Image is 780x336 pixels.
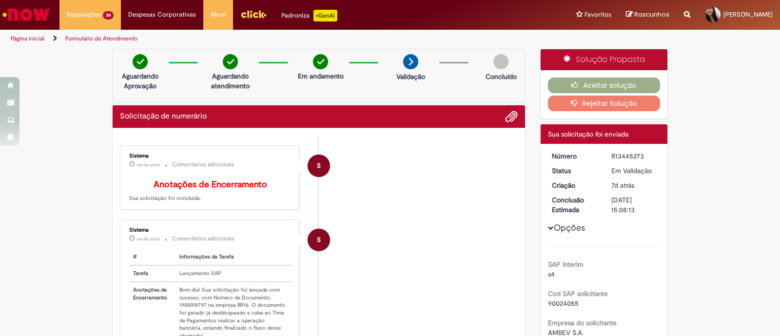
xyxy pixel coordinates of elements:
dt: Conclusão Estimada [545,195,604,215]
img: img-circle-grey.png [493,54,508,69]
span: [PERSON_NAME] [723,10,773,19]
dt: Criação [545,180,604,190]
span: S [317,228,321,252]
img: arrow-next.png [403,54,418,69]
span: Favoritos [585,10,611,20]
button: Aceitar solução [548,78,661,93]
ul: Trilhas de página [7,30,513,48]
h2: Solicitação de numerário Histórico de tíquete [120,112,207,121]
p: Concluído [486,72,517,81]
span: 34 [103,11,114,20]
p: Em andamento [298,71,344,81]
img: check-circle-green.png [133,54,148,69]
th: Informações da Tarefa [175,249,292,265]
button: Adicionar anexos [505,110,518,123]
span: S [317,154,321,178]
div: Solução Proposta [541,49,668,70]
p: Validação [396,72,425,81]
p: Aguardando Aprovação [117,71,164,91]
b: SAP Interim [548,260,584,269]
div: Padroniza [281,10,337,21]
a: Rascunhos [626,10,669,20]
p: +GenAi [313,10,337,21]
img: ServiceNow [1,5,51,24]
div: 25/08/2025 16:08:10 [611,180,657,190]
time: 25/08/2025 16:08:10 [611,181,634,190]
span: More [211,10,226,20]
time: 31/08/2025 09:06:35 [136,162,160,168]
b: Cod SAP solicitante [548,289,608,298]
dt: Número [545,151,604,161]
dt: Status [545,166,604,176]
button: Rejeitar Solução [548,96,661,111]
img: check-circle-green.png [313,54,328,69]
div: System [308,155,330,177]
b: Anotações de Encerramento [154,179,267,190]
b: Empresa do solicitante [548,318,617,327]
div: [DATE] 15:08:13 [611,195,657,215]
span: um dia atrás [136,162,160,168]
span: Rascunhos [634,10,669,19]
a: Formulário de Atendimento [65,35,137,42]
p: Sua solicitação foi concluída. [129,180,292,202]
small: Comentários adicionais [172,235,234,243]
span: Requisições [67,10,101,20]
span: 7d atrás [611,181,634,190]
span: um dia atrás [136,236,160,242]
span: 90024055 [548,299,579,308]
th: # [129,249,175,265]
p: Aguardando atendimento [207,71,254,91]
th: Tarefa [129,265,175,282]
td: Lançamento SAP [175,265,292,282]
span: Sua solicitação foi enviada [548,130,628,138]
span: Despesas Corporativas [128,10,196,20]
span: s4 [548,270,555,278]
div: Sistema [129,153,292,159]
img: click_logo_yellow_360x200.png [240,7,267,21]
div: System [308,229,330,251]
div: Em Validação [611,166,657,176]
small: Comentários adicionais [172,160,234,169]
img: check-circle-green.png [223,54,238,69]
a: Página inicial [11,35,44,42]
div: Sistema [129,227,292,233]
div: R13445273 [611,151,657,161]
time: 31/08/2025 09:06:33 [136,236,160,242]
